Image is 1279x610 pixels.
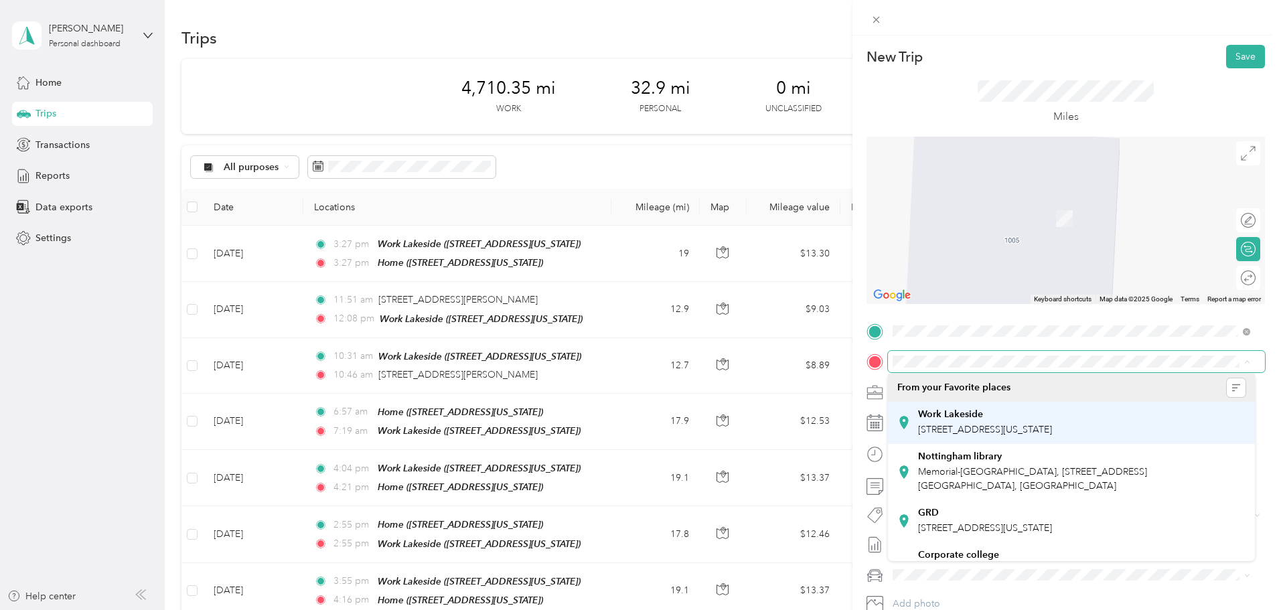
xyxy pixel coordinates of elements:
strong: Nottingham library [918,451,1002,463]
a: Open this area in Google Maps (opens a new window) [870,287,914,304]
span: From your Favorite places [897,382,1010,394]
a: Report a map error [1207,295,1261,303]
span: Map data ©2025 Google [1100,295,1173,303]
button: Save [1226,45,1265,68]
p: Miles [1053,108,1079,125]
span: Memorial-[GEOGRAPHIC_DATA], [STREET_ADDRESS][GEOGRAPHIC_DATA], [GEOGRAPHIC_DATA] [918,466,1147,491]
p: New Trip [867,48,923,66]
strong: GRD [918,507,939,519]
a: Terms (opens in new tab) [1181,295,1199,303]
span: [STREET_ADDRESS][US_STATE] [918,522,1052,534]
strong: Corporate college [918,549,999,561]
strong: Work Lakeside [918,408,983,421]
span: [STREET_ADDRESS][US_STATE] [918,424,1052,435]
img: Google [870,287,914,304]
button: Keyboard shortcuts [1034,295,1092,304]
iframe: Everlance-gr Chat Button Frame [1204,535,1279,610]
